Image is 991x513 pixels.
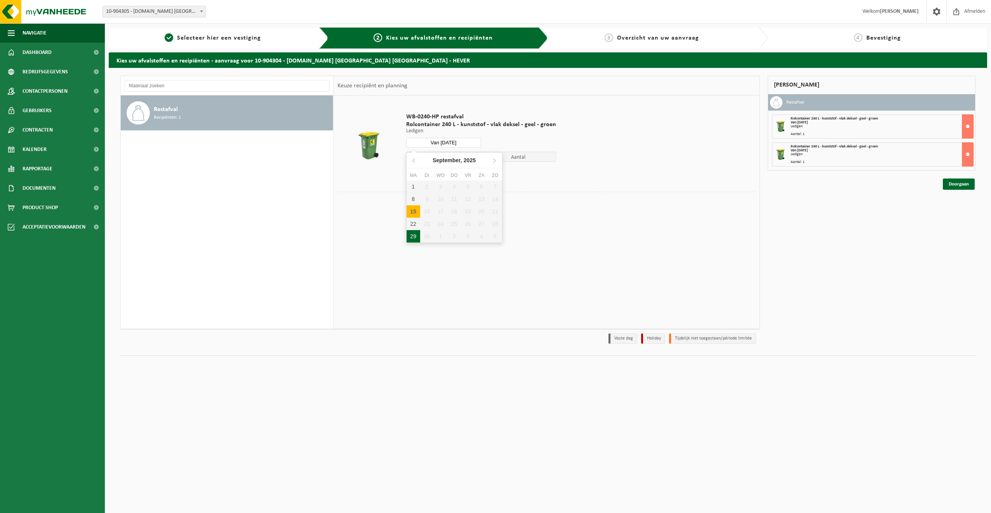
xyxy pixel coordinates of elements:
[121,95,333,130] button: Restafval Recipiënten: 1
[880,9,919,14] strong: [PERSON_NAME]
[113,33,313,43] a: 1Selecteer hier een vestiging
[866,35,901,41] span: Bevestiging
[406,138,481,147] input: Selecteer datum
[407,193,420,205] div: 8
[177,35,261,41] span: Selecteer hier een vestiging
[791,153,974,156] div: Ledigen
[609,333,637,344] li: Vaste dag
[786,96,804,109] h3: Restafval
[791,160,974,164] div: Aantal: 1
[109,52,987,68] h2: Kies uw afvalstoffen en recipiënten - aanvraag voor 10-904304 - [DOMAIN_NAME] [GEOGRAPHIC_DATA] [...
[488,172,502,179] div: zo
[23,198,58,217] span: Product Shop
[407,172,420,179] div: ma
[23,101,52,120] span: Gebruikers
[23,159,52,179] span: Rapportage
[464,158,476,163] i: 2025
[406,121,556,128] span: Rolcontainer 240 L - kunststof - vlak deksel - geel - groen
[407,230,420,243] div: 29
[475,172,488,179] div: za
[791,132,974,136] div: Aantal: 1
[23,120,53,140] span: Contracten
[420,172,434,179] div: di
[768,76,976,94] div: [PERSON_NAME]
[943,179,975,190] a: Doorgaan
[103,6,205,17] span: 10-904305 - RI.PA BELGIUM NV - KALKEN
[334,76,411,95] div: Keuze recipiënt en planning
[429,154,479,166] div: September,
[154,114,181,121] span: Recipiënten: 1
[23,23,47,43] span: Navigatie
[165,33,173,42] span: 1
[434,172,447,179] div: wo
[23,217,85,237] span: Acceptatievoorwaarden
[23,81,68,101] span: Contactpersonen
[23,62,68,81] span: Bedrijfsgegevens
[669,333,756,344] li: Tijdelijk niet toegestaan/période limitée
[447,172,461,179] div: do
[386,35,493,41] span: Kies uw afvalstoffen en recipiënten
[406,128,556,134] p: Ledigen
[23,140,47,159] span: Kalender
[791,116,878,121] span: Rolcontainer 240 L - kunststof - vlak deksel - geel - groen
[125,80,329,92] input: Materiaal zoeken
[407,205,420,218] div: 15
[374,33,382,42] span: 2
[605,33,613,42] span: 3
[103,6,206,17] span: 10-904305 - RI.PA BELGIUM NV - KALKEN
[617,35,699,41] span: Overzicht van uw aanvraag
[406,113,556,121] span: WB-0240-HP restafval
[791,148,808,153] strong: Van [DATE]
[407,180,420,193] div: 1
[407,218,420,230] div: 22
[154,105,178,114] span: Restafval
[791,125,974,128] div: Ledigen
[854,33,862,42] span: 4
[791,120,808,125] strong: Van [DATE]
[461,172,475,179] div: vr
[481,152,556,162] span: Aantal
[641,333,665,344] li: Holiday
[23,179,56,198] span: Documenten
[23,43,52,62] span: Dashboard
[791,144,878,149] span: Rolcontainer 240 L - kunststof - vlak deksel - geel - groen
